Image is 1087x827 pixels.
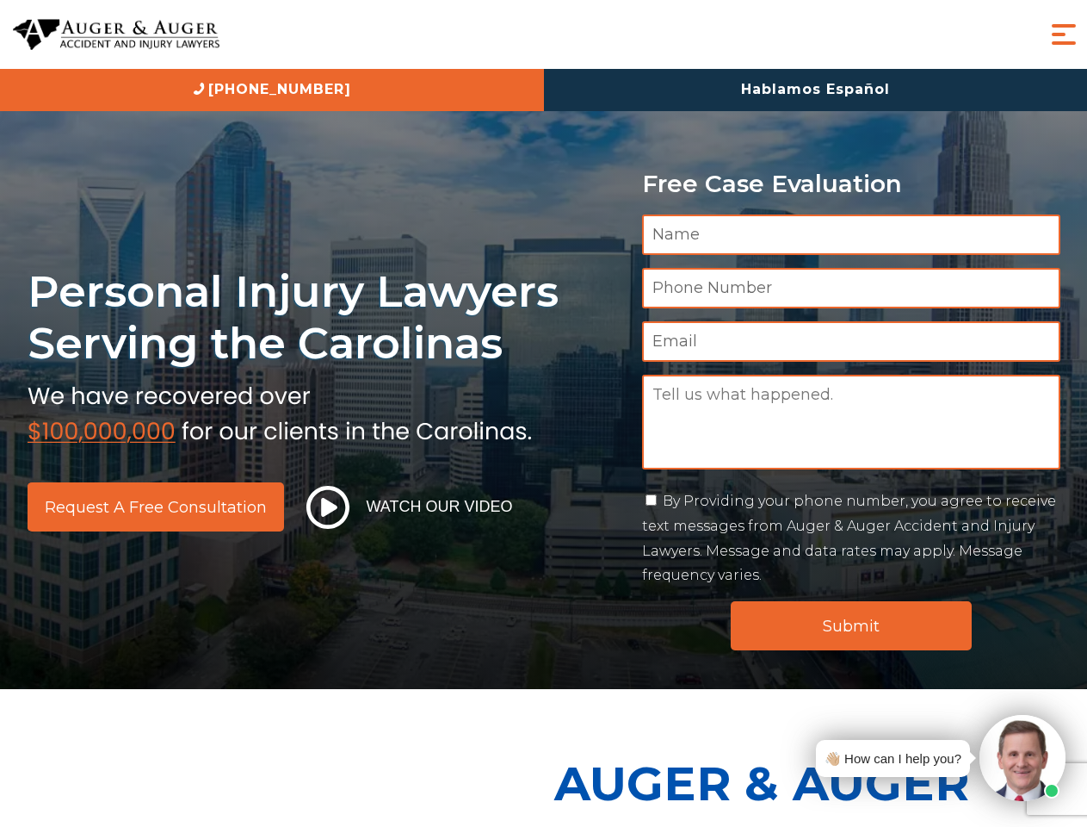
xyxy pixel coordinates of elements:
[642,171,1060,197] p: Free Case Evaluation
[28,482,284,532] a: Request a Free Consultation
[301,485,518,530] button: Watch Our Video
[45,500,267,515] span: Request a Free Consultation
[28,265,621,370] h1: Personal Injury Lawyers Serving the Carolinas
[28,378,532,444] img: sub text
[642,493,1056,583] label: By Providing your phone number, you agree to receive text messages from Auger & Auger Accident an...
[825,747,961,770] div: 👋🏼 How can I help you?
[642,321,1060,362] input: Email
[1047,17,1081,52] button: Menu
[642,268,1060,308] input: Phone Number
[642,215,1060,255] input: Name
[731,601,972,650] input: Submit
[979,715,1065,801] img: Intaker widget Avatar
[554,741,1078,826] p: Auger & Auger
[13,19,219,51] img: Auger & Auger Accident and Injury Lawyers Logo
